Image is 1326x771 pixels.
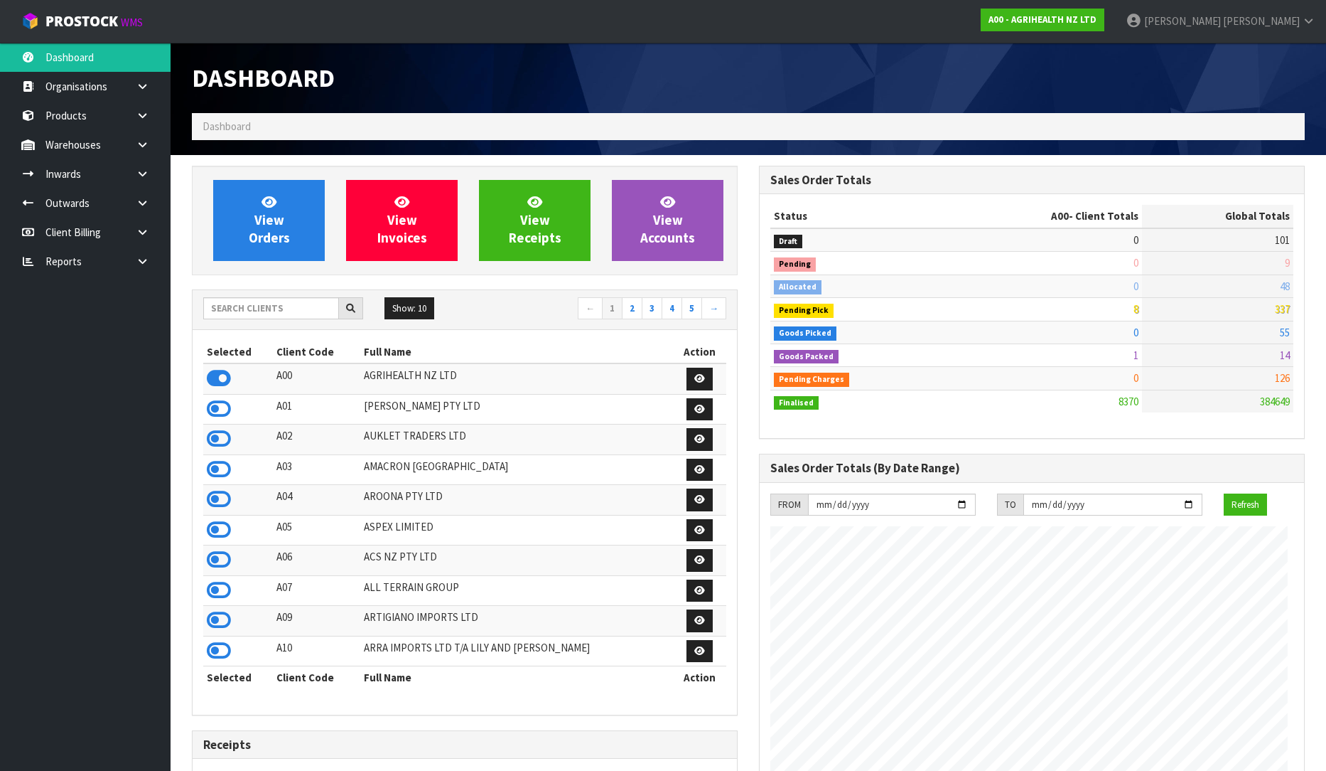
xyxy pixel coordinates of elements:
[770,462,1293,475] h3: Sales Order Totals (By Date Range)
[203,119,251,133] span: Dashboard
[360,606,674,637] td: ARTIGIANO IMPORTS LTD
[1119,395,1138,408] span: 8370
[770,174,1293,187] h3: Sales Order Totals
[674,341,726,363] th: Action
[273,606,360,637] td: A09
[770,494,808,516] div: FROM
[1275,233,1290,247] span: 101
[249,193,290,247] span: View Orders
[1133,256,1138,270] span: 0
[774,396,819,410] span: Finalised
[1133,233,1138,247] span: 0
[1223,14,1300,28] span: [PERSON_NAME]
[1224,494,1267,516] button: Refresh
[1133,280,1138,293] span: 0
[273,394,360,425] td: A01
[360,394,674,425] td: [PERSON_NAME] PTY LTD
[479,180,591,261] a: ViewReceipts
[1051,209,1069,223] span: A00
[360,515,674,546] td: ASPEX LIMITED
[203,738,726,752] h3: Receipts
[1280,349,1290,362] span: 14
[662,297,682,320] a: 4
[988,14,1096,26] strong: A00 - AGRIHEALTH NZ LTD
[45,12,118,31] span: ProStock
[203,666,273,689] th: Selected
[377,193,427,247] span: View Invoices
[1285,256,1290,270] span: 9
[674,666,726,689] th: Action
[273,515,360,546] td: A05
[602,297,622,320] a: 1
[1133,302,1138,316] span: 8
[360,363,674,394] td: AGRIHEALTH NZ LTD
[273,636,360,666] td: A10
[475,297,726,322] nav: Page navigation
[1280,280,1290,293] span: 48
[774,235,802,249] span: Draft
[360,666,674,689] th: Full Name
[774,326,836,341] span: Goods Picked
[360,636,674,666] td: ARRA IMPORTS LTD T/A LILY AND [PERSON_NAME]
[981,9,1104,31] a: A00 - AGRIHEALTH NZ LTD
[1280,326,1290,339] span: 55
[360,575,674,606] td: ALL TERRAIN GROUP
[774,280,821,294] span: Allocated
[578,297,603,320] a: ←
[1142,205,1293,228] th: Global Totals
[21,12,39,30] img: cube-alt.png
[1133,371,1138,385] span: 0
[273,666,360,689] th: Client Code
[203,297,339,319] input: Search clients
[770,205,943,228] th: Status
[640,193,695,247] span: View Accounts
[360,425,674,455] td: AUKLET TRADERS LTD
[360,485,674,516] td: AROONA PTY LTD
[273,363,360,394] td: A00
[1275,302,1290,316] span: 337
[346,180,458,261] a: ViewInvoices
[774,257,816,272] span: Pending
[192,62,335,94] span: Dashboard
[509,193,561,247] span: View Receipts
[642,297,662,320] a: 3
[1275,371,1290,385] span: 126
[273,575,360,606] td: A07
[273,454,360,485] td: A03
[273,425,360,455] td: A02
[1144,14,1221,28] span: [PERSON_NAME]
[943,205,1142,228] th: - Client Totals
[360,546,674,576] td: ACS NZ PTY LTD
[203,341,273,363] th: Selected
[774,350,839,364] span: Goods Packed
[384,297,434,320] button: Show: 10
[997,494,1023,516] div: TO
[774,373,849,387] span: Pending Charges
[1133,349,1138,362] span: 1
[1133,326,1138,339] span: 0
[121,16,143,29] small: WMS
[360,341,674,363] th: Full Name
[1260,395,1290,408] span: 384649
[622,297,642,320] a: 2
[273,485,360,516] td: A04
[701,297,726,320] a: →
[774,304,834,318] span: Pending Pick
[360,454,674,485] td: AMACRON [GEOGRAPHIC_DATA]
[681,297,702,320] a: 5
[273,341,360,363] th: Client Code
[213,180,325,261] a: ViewOrders
[273,546,360,576] td: A06
[612,180,723,261] a: ViewAccounts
